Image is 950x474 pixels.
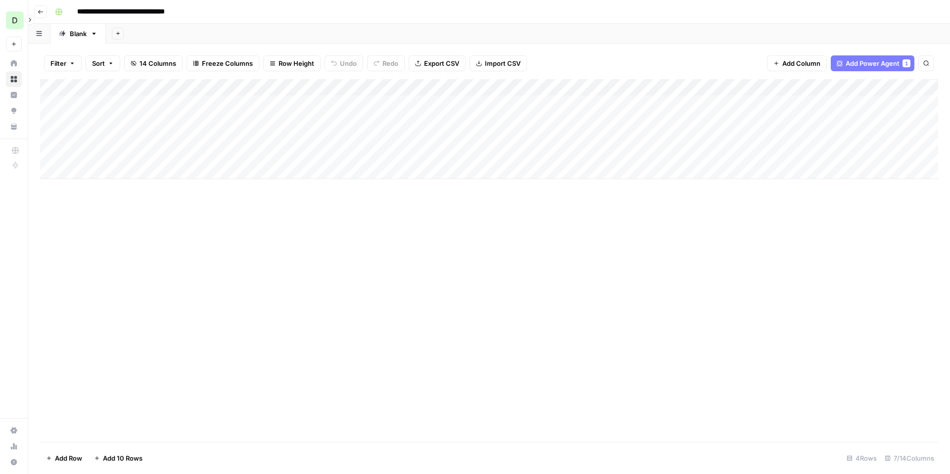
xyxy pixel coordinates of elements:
a: Opportunities [6,103,22,119]
a: Home [6,55,22,71]
a: Usage [6,438,22,454]
span: D [12,14,18,26]
a: Blank [50,24,106,44]
span: Add Row [55,453,82,463]
button: Redo [367,55,405,71]
div: 4 Rows [843,450,881,466]
a: Settings [6,423,22,438]
button: Add Row [40,450,88,466]
div: 1 [902,59,910,67]
button: Sort [86,55,120,71]
button: Row Height [263,55,321,71]
button: Undo [325,55,363,71]
div: Blank [70,29,87,39]
span: Freeze Columns [202,58,253,68]
button: Freeze Columns [187,55,259,71]
span: Add Power Agent [846,58,900,68]
span: Import CSV [485,58,521,68]
div: 7/14 Columns [881,450,938,466]
button: Import CSV [470,55,527,71]
button: Add 10 Rows [88,450,148,466]
span: Undo [340,58,357,68]
button: Add Column [767,55,827,71]
a: Insights [6,87,22,103]
a: Browse [6,71,22,87]
span: Add 10 Rows [103,453,142,463]
a: Your Data [6,119,22,135]
button: 14 Columns [124,55,183,71]
button: Filter [44,55,82,71]
span: 1 [905,59,908,67]
button: Add Power Agent1 [831,55,914,71]
span: Export CSV [424,58,459,68]
button: Export CSV [409,55,466,71]
span: Add Column [782,58,820,68]
span: Sort [92,58,105,68]
span: Filter [50,58,66,68]
span: Redo [382,58,398,68]
span: 14 Columns [140,58,176,68]
button: Workspace: DG - DEMO [6,8,22,33]
span: Row Height [279,58,314,68]
button: Help + Support [6,454,22,470]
